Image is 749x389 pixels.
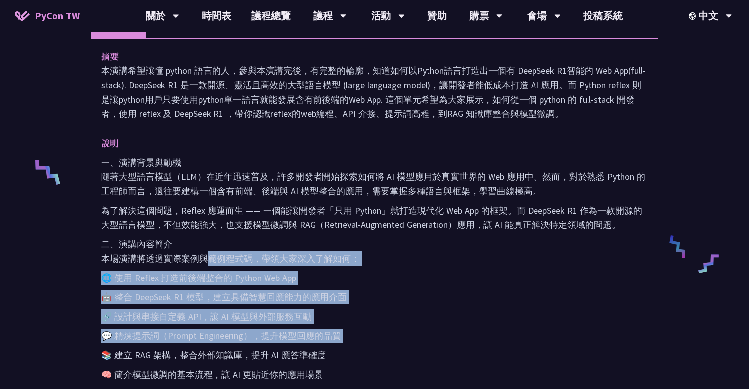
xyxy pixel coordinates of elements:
[35,8,80,23] span: PyCon TW
[101,309,648,324] p: 🔗 設計與串接自定義 API，讓 AI 模型與外部服務互動
[101,367,648,382] p: 🧠 簡介模型微調的基本流程，讓 AI 更貼近你的應用場景
[5,3,90,28] a: PyCon TW
[101,237,648,266] p: 二、演講內容簡介 本場演講將透過實際案例與範例程式碼，帶領大家深入了解如何：
[101,271,648,285] p: 🌐 使用 Reflex 打造前後端整合的 Python Web App
[101,290,648,304] p: 🤖 整合 DeepSeek R1 模型，建立具備智慧回應能力的應用介面
[101,329,648,343] p: 💬 精煉提示詞（Prompt Engineering），提升模型回應的品質
[101,136,628,150] p: 說明
[101,348,648,362] p: 📚 建立 RAG 架構，整合外部知識庫，提升 AI 應答準確度
[101,63,648,121] p: 本演講希望讓懂 python 語言的人，參與本演講完後，有完整的輪廓，知道如何以Python語言打造出一個有 DeepSeek R1智能的 Web App(full-stack). DeepSe...
[689,12,698,20] img: Locale Icon
[101,203,648,232] p: 為了解決這個問題，Reflex 應運而生 —— 一個能讓開發者「只用 Python」就打造現代化 Web App 的框架。而 DeepSeek R1 作為一款開源的大型語言模型，不但效能強大，也...
[15,11,30,21] img: Home icon of PyCon TW 2025
[101,155,648,198] p: 一、演講背景與動機 隨著大型語言模型（LLM）在近年迅速普及，許多開發者開始探索如何將 AI 模型應用於真實世界的 Web 應用中。然而，對於熟悉 Python 的工程師而言，過往要建構一個含有...
[101,49,628,63] p: 摘要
